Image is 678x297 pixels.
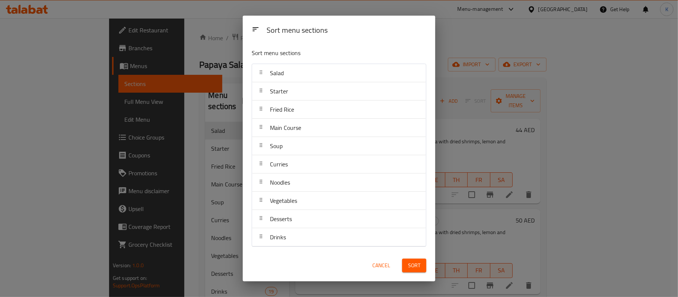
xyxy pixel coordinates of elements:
span: Starter [270,86,288,97]
div: Noodles [252,173,426,192]
div: Desserts [252,210,426,228]
div: Starter [252,82,426,100]
button: Cancel [369,259,393,272]
div: Main Course [252,119,426,137]
span: Vegetables [270,195,297,206]
span: Cancel [372,261,390,270]
div: Fried Rice [252,100,426,119]
button: Sort [402,259,426,272]
span: Sort [408,261,420,270]
span: Fried Rice [270,104,294,115]
p: Sort menu sections [252,48,390,58]
div: Sort menu sections [264,22,429,39]
span: Noodles [270,177,290,188]
div: Vegetables [252,192,426,210]
span: Main Course [270,122,301,133]
span: Soup [270,140,283,151]
div: Soup [252,137,426,155]
span: Curries [270,159,288,170]
div: Salad [252,64,426,82]
span: Salad [270,67,284,79]
div: Drinks [252,228,426,246]
div: Curries [252,155,426,173]
span: Desserts [270,213,292,224]
span: Drinks [270,231,286,243]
